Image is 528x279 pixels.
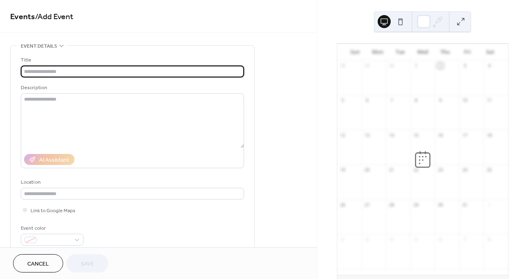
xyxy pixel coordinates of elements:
div: 5 [413,236,419,242]
div: 29 [364,63,370,69]
span: / Add Event [35,9,73,25]
div: 18 [486,132,492,138]
div: 14 [388,132,394,138]
div: 8 [486,236,492,242]
div: 1 [413,63,419,69]
div: 3 [364,236,370,242]
div: 21 [388,167,394,173]
div: 25 [486,167,492,173]
div: Thu [434,44,456,60]
div: 2 [437,63,443,69]
div: 24 [462,167,468,173]
div: 6 [437,236,443,242]
div: Title [21,56,242,64]
div: 13 [364,132,370,138]
div: 30 [437,202,443,208]
div: Sat [479,44,502,60]
div: 17 [462,132,468,138]
div: 15 [413,132,419,138]
button: Cancel [13,254,63,272]
div: 7 [462,236,468,242]
span: Event details [21,42,57,51]
div: 8 [413,97,419,103]
div: Event color [21,224,82,233]
div: Fri [456,44,479,60]
div: 7 [388,97,394,103]
div: 31 [462,202,468,208]
div: 5 [340,97,346,103]
div: Sun [344,44,366,60]
div: 30 [388,63,394,69]
span: Cancel [27,260,49,268]
div: 23 [437,167,443,173]
div: 4 [388,236,394,242]
div: 26 [340,202,346,208]
div: 29 [413,202,419,208]
div: 28 [340,63,346,69]
div: 19 [340,167,346,173]
a: Events [10,9,35,25]
div: 12 [340,132,346,138]
div: Description [21,83,242,92]
div: 22 [413,167,419,173]
div: 10 [462,97,468,103]
div: 11 [486,97,492,103]
div: 27 [364,202,370,208]
span: Link to Google Maps [31,207,75,215]
div: Mon [366,44,389,60]
div: Tue [389,44,411,60]
div: 6 [364,97,370,103]
div: 1 [486,202,492,208]
div: 2 [340,236,346,242]
div: 4 [486,63,492,69]
div: Location [21,178,242,187]
div: 20 [364,167,370,173]
div: 9 [437,97,443,103]
div: 28 [388,202,394,208]
div: 3 [462,63,468,69]
div: 16 [437,132,443,138]
div: Wed [411,44,434,60]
